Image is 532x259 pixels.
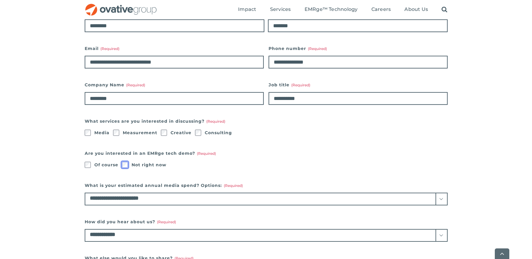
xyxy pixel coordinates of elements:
[305,6,358,13] a: EMRge™ Technology
[269,81,448,89] label: Job title
[197,151,216,156] span: (Required)
[94,161,118,169] label: Of course
[308,46,327,51] span: (Required)
[85,117,225,125] legend: What services are you interested in discussing?
[442,6,447,13] a: Search
[85,44,264,53] label: Email
[157,220,176,224] span: (Required)
[85,217,448,226] label: How did you hear about us?
[85,149,216,158] legend: Are you interested in an EMRge tech demo?
[205,128,232,137] label: Consulting
[132,161,166,169] label: Not right now
[85,3,157,9] a: OG_Full_horizontal_RGB
[305,6,358,12] span: EMRge™ Technology
[404,6,428,13] a: About Us
[224,183,243,188] span: (Required)
[171,128,191,137] label: Creative
[123,128,157,137] label: Measurement
[94,128,109,137] label: Media
[126,83,145,87] span: (Required)
[85,81,264,89] label: Company Name
[238,6,256,12] span: Impact
[371,6,391,13] a: Careers
[270,6,291,12] span: Services
[371,6,391,12] span: Careers
[85,181,448,190] label: What is your estimated annual media spend? Options:
[270,6,291,13] a: Services
[206,119,225,124] span: (Required)
[238,6,256,13] a: Impact
[291,83,310,87] span: (Required)
[404,6,428,12] span: About Us
[100,46,119,51] span: (Required)
[269,44,448,53] label: Phone number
